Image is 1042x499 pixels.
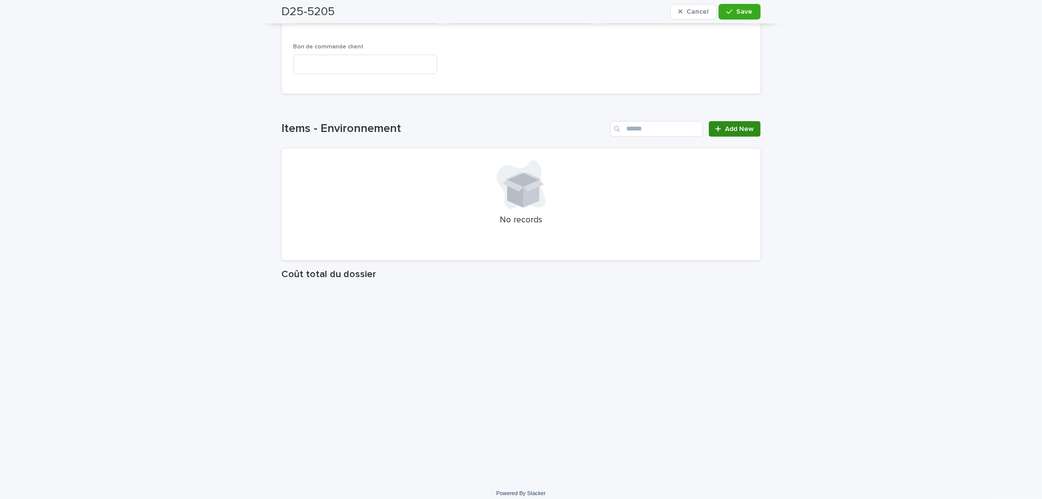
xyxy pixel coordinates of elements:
span: Add New [725,126,754,132]
h1: Items - Environnement [282,122,607,136]
button: Save [719,4,760,20]
span: Save [737,8,753,15]
h1: Coût total du dossier [282,268,761,280]
h2: D25-5205 [282,5,335,19]
span: Bon de commande client [294,44,364,50]
a: Powered By Stacker [496,490,546,496]
span: Cancel [686,8,708,15]
iframe: Coût total du dossier [282,284,761,431]
input: Search [610,121,703,137]
p: No records [294,215,749,226]
a: Add New [709,121,760,137]
button: Cancel [670,4,717,20]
